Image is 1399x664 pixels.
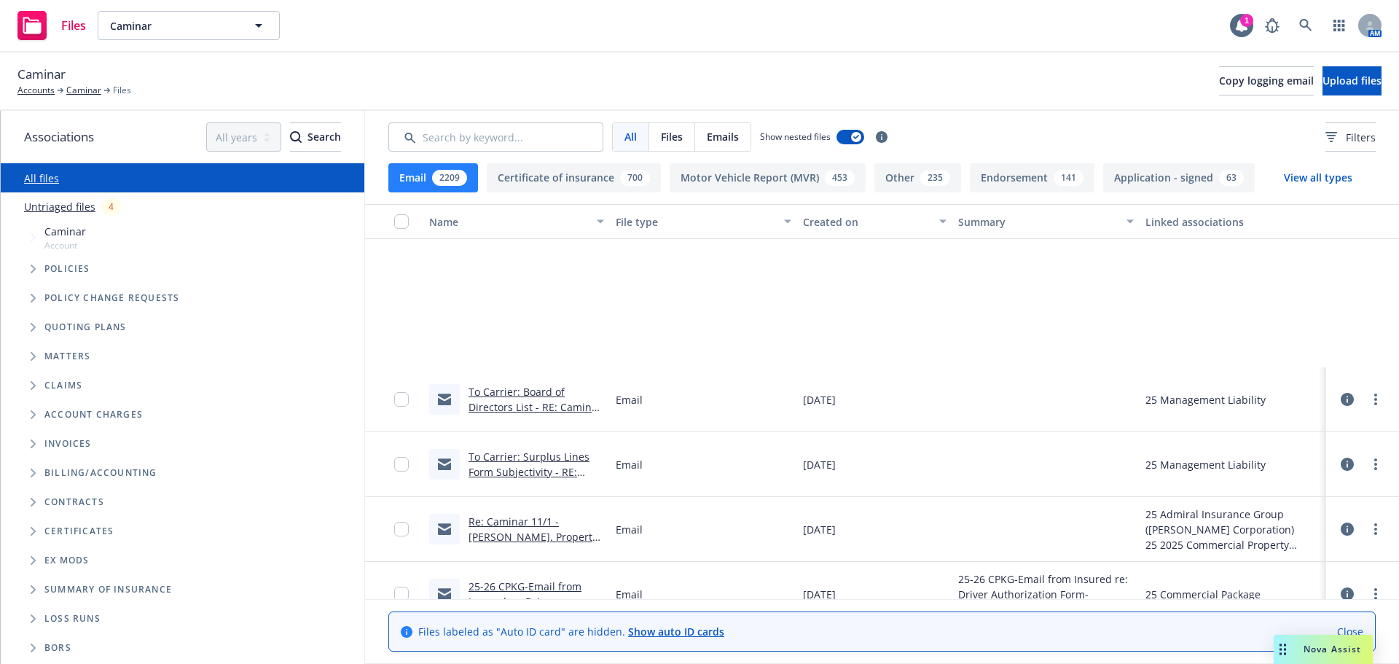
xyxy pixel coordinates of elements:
[44,440,92,448] span: Invoices
[418,624,724,639] span: Files labeled as "Auto ID card" are hidden.
[44,527,114,536] span: Certificates
[616,587,643,602] span: Email
[290,123,341,151] div: Search
[1219,74,1314,87] span: Copy logging email
[760,130,831,143] span: Show nested files
[1,458,364,663] div: Folder Tree Example
[44,585,172,594] span: Summary of insurance
[1258,11,1287,40] a: Report a Bug
[970,163,1094,192] button: Endorsement
[388,163,478,192] button: Email
[1322,66,1382,95] button: Upload files
[44,265,90,273] span: Policies
[98,11,280,40] button: Caminar
[44,352,90,361] span: Matters
[803,214,931,230] div: Created on
[290,131,302,143] svg: Search
[1219,170,1244,186] div: 63
[874,163,961,192] button: Other
[61,20,86,31] span: Files
[1325,130,1376,145] span: Filters
[17,65,66,84] span: Caminar
[1240,14,1253,27] div: 1
[44,224,86,239] span: Caminar
[1367,456,1384,473] a: more
[24,171,59,185] a: All files
[1274,635,1292,664] div: Drag to move
[394,587,409,601] input: Toggle Row Selected
[1145,392,1266,407] div: 25 Management Liability
[44,469,157,477] span: Billing/Accounting
[616,522,643,537] span: Email
[1367,520,1384,538] a: more
[1367,585,1384,603] a: more
[394,392,409,407] input: Toggle Row Selected
[469,385,602,445] a: To Carrier: Board of Directors List - RE: Caminar #RVA1066888 00 - Board of Directors
[616,392,643,407] span: Email
[44,294,179,302] span: Policy change requests
[624,129,637,144] span: All
[101,198,121,215] div: 4
[24,128,94,147] span: Associations
[1337,624,1363,639] a: Close
[44,556,89,565] span: Ex Mods
[1322,74,1382,87] span: Upload files
[661,129,683,144] span: Files
[394,214,409,229] input: Select all
[429,214,588,230] div: Name
[44,410,143,419] span: Account charges
[423,204,610,239] button: Name
[44,381,82,390] span: Claims
[1367,391,1384,408] a: more
[1,221,364,458] div: Tree Example
[628,625,724,638] a: Show auto ID cards
[110,18,236,34] span: Caminar
[17,84,55,97] a: Accounts
[44,323,127,332] span: Quoting plans
[1054,170,1083,186] div: 141
[616,457,643,472] span: Email
[44,614,101,623] span: Loss Runs
[797,204,953,239] button: Created on
[803,392,836,407] span: [DATE]
[44,239,86,251] span: Account
[394,457,409,472] input: Toggle Row Selected
[12,5,92,46] a: Files
[1325,122,1376,152] button: Filters
[388,122,603,152] input: Search by keyword...
[1219,66,1314,95] button: Copy logging email
[1274,635,1373,664] button: Nova Assist
[1145,507,1320,537] div: 25 Admiral Insurance Group ([PERSON_NAME] Corporation)
[958,571,1133,617] span: 25-26 CPKG-Email from Insured re: Driver Authorization Form-[PERSON_NAME]
[44,498,104,507] span: Contracts
[1304,643,1361,655] span: Nova Assist
[1291,11,1320,40] a: Search
[803,457,836,472] span: [DATE]
[290,122,341,152] button: SearchSearch
[610,204,796,239] button: File type
[469,450,600,525] a: To Carrier: Surplus Lines Form Subjectivity - RE: Caminar #RVA1066888 00 - Surplus Lines Form Att...
[1140,204,1326,239] button: Linked associations
[469,579,581,639] a: 25-26 CPKG-Email from Insured re: Driver Authorization Form-[PERSON_NAME].msg
[469,515,597,559] a: Re: Caminar 11/1 - [PERSON_NAME]. Property Insurance Renewal
[825,170,855,186] div: 453
[66,84,101,97] a: Caminar
[958,214,1117,230] div: Summary
[620,170,650,186] div: 700
[394,522,409,536] input: Toggle Row Selected
[616,214,775,230] div: File type
[920,170,950,186] div: 235
[24,199,95,214] a: Untriaged files
[44,644,71,652] span: BORs
[1145,587,1261,602] div: 25 Commercial Package
[1145,457,1266,472] div: 25 Management Liability
[952,204,1139,239] button: Summary
[113,84,131,97] span: Files
[803,587,836,602] span: [DATE]
[432,170,467,186] div: 2209
[670,163,866,192] button: Motor Vehicle Report (MVR)
[1325,11,1354,40] a: Switch app
[1145,537,1320,552] div: 25 2025 Commercial Property
[1261,163,1376,192] button: View all types
[1346,130,1376,145] span: Filters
